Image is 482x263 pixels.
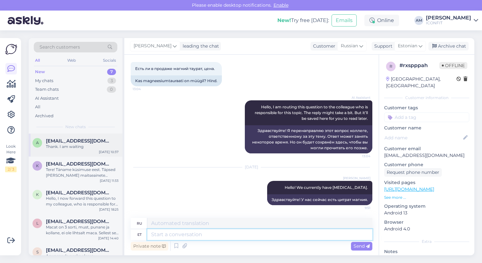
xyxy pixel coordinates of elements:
div: Team chats [35,86,59,93]
p: [EMAIL_ADDRESS][DOMAIN_NAME] [384,152,469,159]
span: A [36,140,39,145]
div: AM [414,16,423,25]
span: Hello, I am routing this question to the colleague who is responsible for this topic. The reply m... [255,104,369,121]
div: 7 [107,69,116,75]
p: Android 4.0 [384,226,469,232]
p: Customer name [384,125,469,131]
span: krivald@protonmail.com [46,161,112,167]
span: Enable [272,2,290,8]
div: AI Assistant [35,95,59,102]
div: Request phone number [384,168,442,177]
img: Askly Logo [5,43,17,55]
div: Hello, I now forward this question to my colleague, who is responsible for this. The reply will b... [46,196,119,207]
p: Android 13 [384,210,469,216]
p: Browser [384,219,469,226]
span: New chats [65,124,86,130]
input: Add a tag [384,112,469,122]
div: Customer [310,43,335,50]
div: leading the chat [180,43,219,50]
div: Здравствуйте! У нас сейчас есть цитрат магния. [267,194,372,205]
div: Extra [384,239,469,244]
p: Customer email [384,145,469,152]
span: Siiris1966@gmail.com [46,247,112,253]
span: S [36,250,39,254]
div: [GEOGRAPHIC_DATA], [GEOGRAPHIC_DATA] [386,76,456,89]
span: Есть ли в продаже магний таурат, цена. [135,66,215,71]
div: ICONFIT [426,20,471,26]
span: 13:04 [347,154,370,159]
span: Offline [439,62,467,69]
span: lisandratalving@gmail.com [46,219,112,224]
div: Online [364,15,399,26]
span: Hello! We currently have [MEDICAL_DATA]. [285,185,368,190]
div: Try free [DATE]: [277,17,329,24]
div: Web [66,56,77,65]
div: Private note [131,242,168,251]
div: # rxspppah [399,62,439,69]
div: Aswaganda peaks olema [46,253,119,259]
div: Archive chat [428,42,469,50]
div: Macat on 3 sorti, must, punane ja kollane, ei ole lihtsalt maca. Sellest see küsimus tekkiski, ku... [46,224,119,236]
div: All [34,56,41,65]
div: Customer information [384,95,469,101]
span: Karltinniste@gmail.com [46,190,112,196]
button: Emails [332,14,357,27]
div: [DATE] 10:37 [99,150,119,154]
div: 3 [107,78,116,84]
b: New! [277,17,291,23]
div: All [35,104,40,110]
div: [DATE] 18:25 [99,207,119,212]
div: [PERSON_NAME] [426,15,471,20]
span: [PERSON_NAME] [343,176,370,181]
span: l [36,221,39,226]
div: 2 / 3 [5,166,17,172]
span: k [36,163,39,168]
div: Support [372,43,392,50]
div: Tere! Täname küsimuse eest. Täpsed [PERSON_NAME] maitseainete koostisosad ICONFIT Beauty Collagen... [46,167,119,178]
a: [PERSON_NAME]ICONFIT [426,15,478,26]
div: [DATE] [131,164,372,170]
p: Customer tags [384,104,469,111]
p: Operating system [384,203,469,210]
p: See more ... [384,195,469,200]
div: Archived [35,113,54,119]
div: [DATE] 14:40 [98,236,119,241]
div: Kas magneesiumtauraati on müügil? Hind. [131,75,222,86]
div: My chats [35,78,53,84]
span: Arkm315787@gmail.com [46,138,112,144]
span: Send [354,243,370,249]
span: r [390,64,392,69]
span: Search customers [40,44,80,50]
span: K [36,192,39,197]
span: [PERSON_NAME] [134,43,172,50]
div: [DATE] 11:33 [100,178,119,183]
p: Notes [384,248,469,255]
div: et [137,229,142,240]
div: Socials [102,56,117,65]
div: Здравствуйте! Я перенаправляю этот вопрос коллеге, ответственному за эту тему. Ответ может занять... [245,125,372,153]
span: 13:04 [133,87,157,91]
a: [URL][DOMAIN_NAME] [384,186,434,192]
div: New [35,69,45,75]
span: Russian [341,43,358,50]
p: Customer phone [384,161,469,168]
div: Look Here [5,143,17,172]
div: Thank. I am waiting [46,144,119,150]
span: 9:51 [347,205,370,210]
div: ru [137,218,142,229]
span: Estonian [398,43,417,50]
p: Visited pages [384,179,469,186]
div: 0 [107,86,116,93]
input: Add name [384,134,462,141]
span: AI Assistant [347,95,370,100]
